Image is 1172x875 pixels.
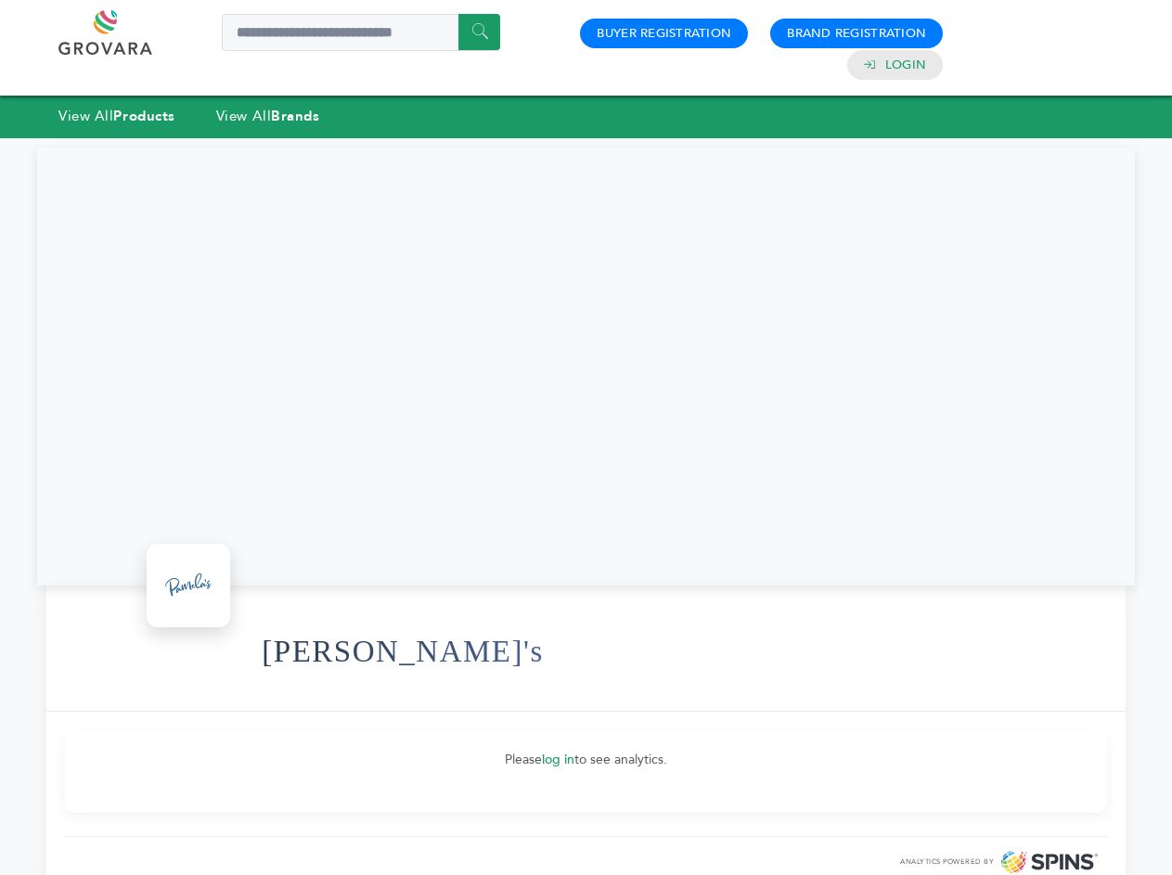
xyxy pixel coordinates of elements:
input: Search a product or brand... [222,14,500,51]
img: Pamela's Logo [151,548,225,623]
strong: Products [113,107,174,125]
a: Login [885,57,926,73]
strong: Brands [271,107,319,125]
a: Buyer Registration [597,25,731,42]
img: SPINS [1001,851,1098,873]
h1: [PERSON_NAME]'s [262,606,543,697]
a: Brand Registration [787,25,926,42]
p: Please to see analytics. [84,749,1088,771]
a: View AllBrands [216,107,320,125]
a: View AllProducts [58,107,175,125]
a: log in [542,751,574,768]
span: ANALYTICS POWERED BY [900,856,994,868]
